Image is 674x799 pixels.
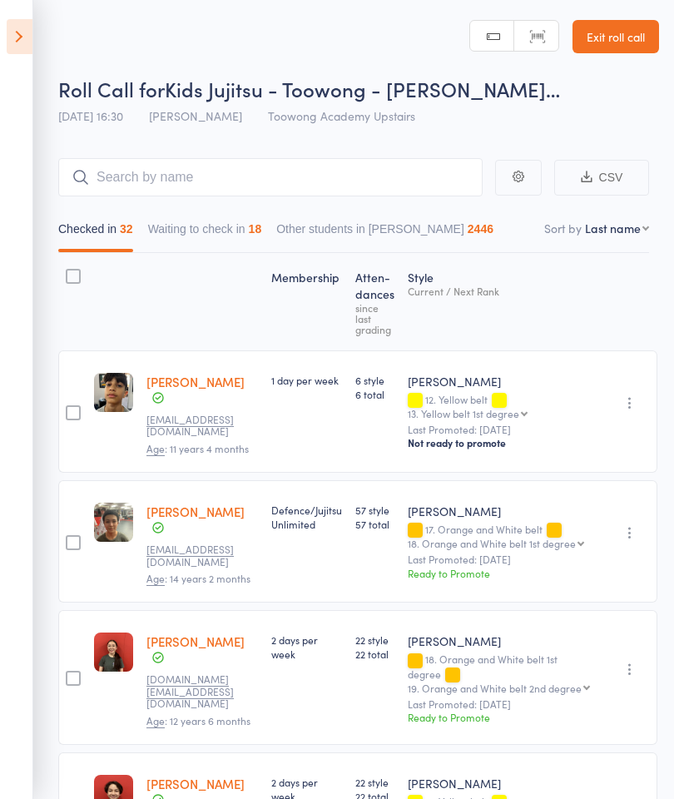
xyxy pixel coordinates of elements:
[146,503,245,520] a: [PERSON_NAME]
[271,373,342,387] div: 1 day per week
[58,107,123,124] span: [DATE] 16:30
[271,503,342,531] div: Defence/Jujitsu Unlimited
[408,524,590,548] div: 17. Orange and White belt
[408,553,590,565] small: Last Promoted: [DATE]
[468,222,493,236] div: 2446
[58,158,483,196] input: Search by name
[355,387,394,401] span: 6 total
[94,503,133,542] img: image1753086568.png
[146,414,255,438] small: baroto73@gmail.com
[268,107,415,124] span: Toowong Academy Upstairs
[146,441,249,456] span: : 11 years 4 months
[146,373,245,390] a: [PERSON_NAME]
[355,302,394,335] div: since last grading
[146,775,245,792] a: [PERSON_NAME]
[146,571,250,586] span: : 14 years 2 months
[408,373,590,390] div: [PERSON_NAME]
[408,285,590,296] div: Current / Next Rank
[249,222,262,236] div: 18
[408,633,590,649] div: [PERSON_NAME]
[355,775,394,789] span: 22 style
[401,261,597,343] div: Style
[408,408,519,419] div: 13. Yellow belt 1st degree
[148,214,262,252] button: Waiting to check in18
[94,373,133,412] img: image1734479526.png
[355,647,394,661] span: 22 total
[146,673,255,709] small: ryan.papas.is@gmail.com
[408,503,590,519] div: [PERSON_NAME]
[408,775,590,792] div: [PERSON_NAME]
[146,543,255,568] small: wangyuinga@gmail.com
[408,566,590,580] div: Ready to Promote
[408,424,590,435] small: Last Promoted: [DATE]
[58,75,165,102] span: Roll Call for
[165,75,560,102] span: Kids Jujitsu - Toowong - [PERSON_NAME]…
[355,503,394,517] span: 57 style
[94,633,133,672] img: image1743750444.png
[554,160,649,196] button: CSV
[146,713,250,728] span: : 12 years 6 months
[355,373,394,387] span: 6 style
[265,261,349,343] div: Membership
[408,436,590,449] div: Not ready to promote
[120,222,133,236] div: 32
[408,538,576,548] div: 18. Orange and White belt 1st degree
[572,20,659,53] a: Exit roll call
[408,698,590,710] small: Last Promoted: [DATE]
[408,394,590,419] div: 12. Yellow belt
[146,633,245,650] a: [PERSON_NAME]
[349,261,401,343] div: Atten­dances
[408,710,590,724] div: Ready to Promote
[58,214,133,252] button: Checked in32
[355,633,394,647] span: 22 style
[276,214,493,252] button: Other students in [PERSON_NAME]2446
[585,220,641,236] div: Last name
[355,517,394,531] span: 57 total
[408,653,590,692] div: 18. Orange and White belt 1st degree
[408,682,582,693] div: 19. Orange and White belt 2nd degree
[149,107,242,124] span: [PERSON_NAME]
[271,633,342,661] div: 2 days per week
[544,220,582,236] label: Sort by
